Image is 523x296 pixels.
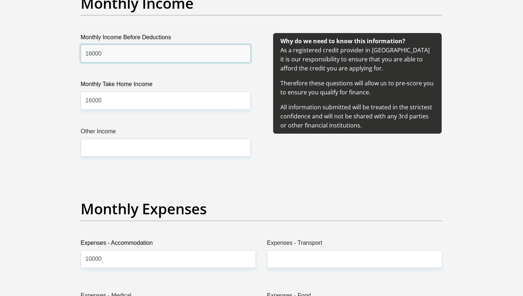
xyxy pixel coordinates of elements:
[81,200,442,218] h2: Monthly Expenses
[81,250,256,268] input: Expenses - Accommodation
[267,239,442,250] label: Expenses - Transport
[81,92,251,109] input: Monthly Take Home Income
[267,250,442,268] input: Expenses - Transport
[81,33,251,45] label: Monthly Income Before Deductions
[81,127,251,139] label: Other Income
[280,37,434,129] span: As a registered credit provider in [GEOGRAPHIC_DATA] it is our responsibility to ensure that you ...
[81,45,251,62] input: Monthly Income Before Deductions
[81,139,251,157] input: Other Income
[81,239,256,250] label: Expenses - Accommodation
[81,80,251,92] label: Monthly Take Home Income
[280,37,405,45] b: Why do we need to know this information?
